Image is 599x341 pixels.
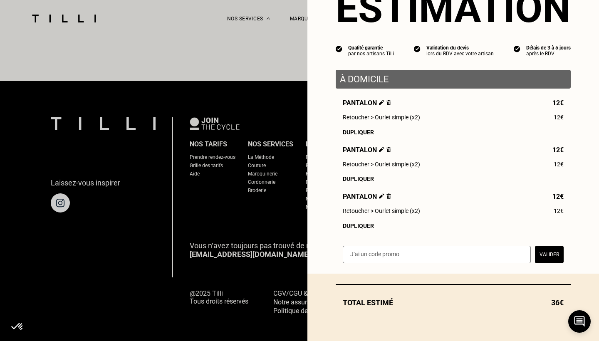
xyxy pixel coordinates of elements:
span: Pantalon [343,146,391,154]
p: À domicile [340,74,567,84]
input: J‘ai un code promo [343,246,531,263]
img: Supprimer [386,147,391,152]
img: Supprimer [386,193,391,199]
img: icon list info [336,45,342,52]
span: Retoucher > Ourlet simple (x2) [343,161,420,168]
span: 12€ [552,193,564,200]
span: 36€ [551,298,564,307]
button: Valider [535,246,564,263]
div: Dupliquer [343,129,564,136]
div: par nos artisans Tilli [348,51,394,57]
img: Éditer [379,147,384,152]
div: Total estimé [336,298,571,307]
div: après le RDV [526,51,571,57]
div: Dupliquer [343,175,564,182]
div: Validation du devis [426,45,494,51]
img: icon list info [414,45,421,52]
span: Pantalon [343,193,391,200]
img: Éditer [379,193,384,199]
img: icon list info [514,45,520,52]
div: Dupliquer [343,222,564,229]
div: Délais de 3 à 5 jours [526,45,571,51]
span: Retoucher > Ourlet simple (x2) [343,208,420,214]
span: 12€ [554,114,564,121]
span: Pantalon [343,99,391,107]
span: 12€ [552,99,564,107]
div: Qualité garantie [348,45,394,51]
span: 12€ [552,146,564,154]
div: lors du RDV avec votre artisan [426,51,494,57]
span: 12€ [554,161,564,168]
img: Supprimer [386,100,391,105]
span: 12€ [554,208,564,214]
img: Éditer [379,100,384,105]
span: Retoucher > Ourlet simple (x2) [343,114,420,121]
